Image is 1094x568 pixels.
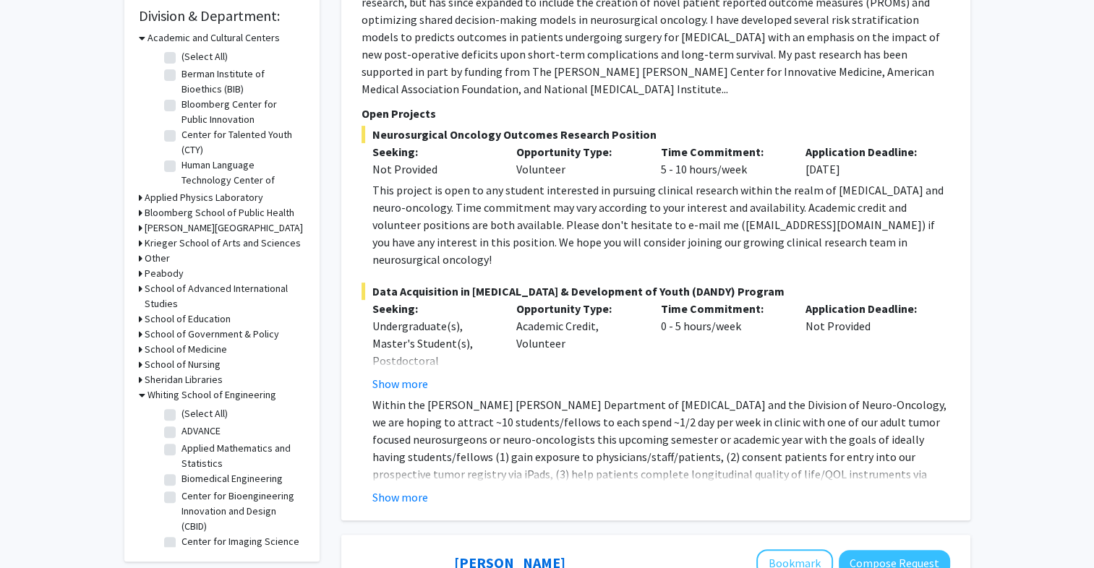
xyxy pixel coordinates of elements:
[372,160,495,178] div: Not Provided
[650,143,795,178] div: 5 - 10 hours/week
[362,126,950,143] span: Neurosurgical Oncology Outcomes Research Position
[650,300,795,392] div: 0 - 5 hours/week
[145,251,170,266] h3: Other
[181,158,302,203] label: Human Language Technology Center of Excellence (HLTCOE)
[145,266,184,281] h3: Peabody
[181,489,302,534] label: Center for Bioengineering Innovation and Design (CBID)
[181,49,228,64] label: (Select All)
[181,423,221,439] label: ADVANCE
[145,236,301,251] h3: Krieger School of Arts and Sciences
[145,372,223,387] h3: Sheridan Libraries
[372,143,495,160] p: Seeking:
[145,190,263,205] h3: Applied Physics Laboratory
[181,66,302,97] label: Berman Institute of Bioethics (BIB)
[11,503,61,557] iframe: Chat
[362,283,950,300] span: Data Acquisition in [MEDICAL_DATA] & Development of Youth (DANDY) Program
[145,205,294,220] h3: Bloomberg School of Public Health
[372,317,495,439] div: Undergraduate(s), Master's Student(s), Postdoctoral Researcher(s) / Research Staff, Medical Resid...
[505,300,650,392] div: Academic Credit, Volunteer
[145,357,221,372] h3: School of Nursing
[372,396,950,517] p: Within the [PERSON_NAME] [PERSON_NAME] Department of [MEDICAL_DATA] and the Division of Neuro-Onc...
[181,406,228,421] label: (Select All)
[505,143,650,178] div: Volunteer
[145,327,279,342] h3: School of Government & Policy
[145,311,231,327] h3: School of Education
[145,342,227,357] h3: School of Medicine
[661,143,784,160] p: Time Commitment:
[181,441,302,471] label: Applied Mathematics and Statistics
[181,97,302,127] label: Bloomberg Center for Public Innovation
[362,105,950,122] p: Open Projects
[661,300,784,317] p: Time Commitment:
[516,300,639,317] p: Opportunity Type:
[181,471,283,486] label: Biomedical Engineering
[139,7,305,25] h2: Division & Department:
[516,143,639,160] p: Opportunity Type:
[372,181,950,268] div: This project is open to any student interested in pursuing clinical research within the realm of ...
[805,300,928,317] p: Application Deadline:
[372,300,495,317] p: Seeking:
[145,281,305,311] h3: School of Advanced International Studies
[372,375,428,392] button: Show more
[148,387,276,403] h3: Whiting School of Engineering
[805,143,928,160] p: Application Deadline:
[148,30,280,46] h3: Academic and Cultural Centers
[795,143,939,178] div: [DATE]
[181,534,299,549] label: Center for Imaging Science
[181,127,302,158] label: Center for Talented Youth (CTY)
[372,489,428,506] button: Show more
[145,220,303,236] h3: [PERSON_NAME][GEOGRAPHIC_DATA]
[795,300,939,392] div: Not Provided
